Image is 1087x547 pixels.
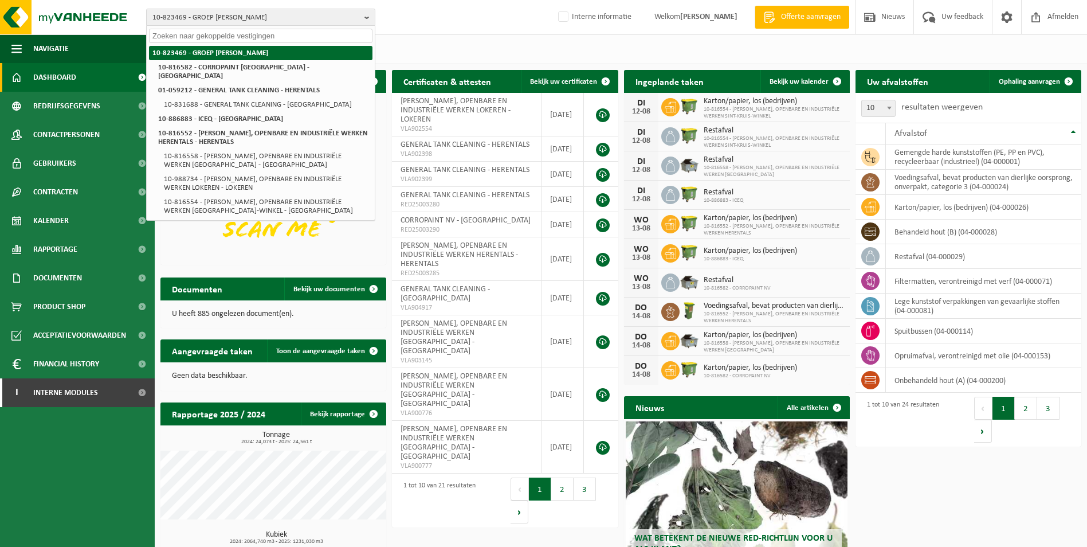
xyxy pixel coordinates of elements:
h3: Kubiek [166,531,386,545]
span: 10-816554 - [PERSON_NAME], OPENBARE EN INDUSTRIËLE WERKEN SINT-KRUIS-WINKEL [704,135,844,149]
span: [PERSON_NAME], OPENBARE EN INDUSTRIËLE WERKEN HERENTALS - HERENTALS [401,241,518,268]
span: VLA902399 [401,175,532,184]
span: [PERSON_NAME], OPENBARE EN INDUSTRIËLE WERKEN LOKEREN - LOKEREN [401,97,511,124]
img: WB-1100-HPE-GN-51 [680,184,699,204]
div: 14-08 [630,371,653,379]
h2: Documenten [160,278,234,300]
strong: 10-816582 - CORROPAINT [GEOGRAPHIC_DATA] - [GEOGRAPHIC_DATA] [158,64,309,80]
span: Navigatie [33,34,69,63]
td: lege kunststof verpakkingen van gevaarlijke stoffen (04-000081) [886,294,1081,319]
h2: Nieuws [624,396,676,419]
span: Rapportage [33,235,77,264]
span: Karton/papier, los (bedrijven) [704,364,797,373]
td: [DATE] [541,93,584,136]
button: 1 [529,478,551,501]
span: Financial History [33,350,99,378]
p: Geen data beschikbaar. [172,372,375,380]
li: 10-831688 - GENERAL TANK CLEANING - [GEOGRAPHIC_DATA] [160,97,372,112]
span: VLA900776 [401,409,532,418]
span: Bedrijfsgegevens [33,92,100,120]
button: 10-823469 - GROEP [PERSON_NAME] [146,9,375,26]
td: karton/papier, los (bedrijven) (04-000026) [886,195,1081,220]
span: 10-886883 - ICEQ [704,197,744,204]
div: WO [630,245,653,254]
span: 10 [862,100,895,116]
div: DI [630,128,653,137]
span: Restafval [704,126,844,135]
span: Voedingsafval, bevat producten van dierlijke oorsprong, onverpakt, categorie 3 [704,302,844,311]
img: WB-0060-HPE-GN-50 [680,301,699,321]
td: [DATE] [541,162,584,187]
li: 10-816554 - [PERSON_NAME], OPENBARE EN INDUSTRIËLE WERKEN [GEOGRAPHIC_DATA]-WINKEL - [GEOGRAPHIC_... [160,195,372,218]
div: WO [630,216,653,225]
span: 10-823469 - GROEP [PERSON_NAME] [152,9,360,26]
td: filtermatten, verontreinigd met verf (04-000071) [886,269,1081,294]
td: [DATE] [541,421,584,474]
h2: Rapportage 2025 / 2024 [160,403,277,425]
div: 12-08 [630,137,653,145]
span: [PERSON_NAME], OPENBARE EN INDUSTRIËLE WERKEN [GEOGRAPHIC_DATA] - [GEOGRAPHIC_DATA] [401,425,507,461]
button: 2 [551,478,574,501]
a: Bekijk uw documenten [284,278,385,300]
td: [DATE] [541,281,584,315]
div: 12-08 [630,166,653,174]
span: Karton/papier, los (bedrijven) [704,97,844,106]
div: 12-08 [630,108,653,116]
a: Bekijk uw certificaten [521,70,617,93]
span: 10-816552 - [PERSON_NAME], OPENBARE EN INDUSTRIËLE WERKEN HERENTALS [704,223,844,237]
div: WO [630,274,653,283]
span: 10-816558 - [PERSON_NAME], OPENBARE EN INDUSTRIËLE WERKEN [GEOGRAPHIC_DATA] [704,340,844,354]
div: DI [630,186,653,196]
span: RED25003285 [401,269,532,278]
div: 14-08 [630,312,653,321]
span: Documenten [33,264,82,292]
button: 1 [992,397,1015,420]
a: Offerte aanvragen [755,6,849,29]
td: [DATE] [541,368,584,421]
td: restafval (04-000029) [886,244,1081,269]
div: DI [630,157,653,166]
h3: Tonnage [166,431,386,445]
li: 10-816558 - [PERSON_NAME], OPENBARE EN INDUSTRIËLE WERKEN [GEOGRAPHIC_DATA] - [GEOGRAPHIC_DATA] [160,149,372,172]
span: Contactpersonen [33,120,100,149]
img: WB-1100-HPE-GN-50 [680,96,699,116]
span: RED25003280 [401,200,532,209]
strong: 10-823469 - GROEP [PERSON_NAME] [152,49,268,57]
span: 2024: 2064,740 m3 - 2025: 1231,030 m3 [166,539,386,545]
h2: Aangevraagde taken [160,339,264,362]
span: Toon de aangevraagde taken [276,347,365,355]
span: 10-816552 - [PERSON_NAME], OPENBARE EN INDUSTRIËLE WERKEN HERENTALS [704,311,844,325]
span: Restafval [704,276,771,285]
td: onbehandeld hout (A) (04-000200) [886,368,1081,393]
span: Acceptatievoorwaarden [33,321,126,350]
span: Offerte aanvragen [778,11,843,23]
td: [DATE] [541,187,584,212]
div: DO [630,362,653,371]
img: WB-5000-GAL-GY-01 [680,155,699,174]
h2: Certificaten & attesten [392,70,503,92]
strong: 10-886883 - ICEQ - [GEOGRAPHIC_DATA] [158,115,283,123]
button: Previous [511,478,529,501]
span: 10-816582 - CORROPAINT NV [704,373,797,380]
span: Gebruikers [33,149,76,178]
input: Zoeken naar gekoppelde vestigingen [149,29,372,43]
img: WB-1100-HPE-GN-50 [680,213,699,233]
span: Contracten [33,178,78,206]
span: RED25003290 [401,225,532,235]
div: 13-08 [630,225,653,233]
span: [PERSON_NAME], OPENBARE EN INDUSTRIËLE WERKEN [GEOGRAPHIC_DATA] - [GEOGRAPHIC_DATA] [401,319,507,355]
td: [DATE] [541,212,584,237]
button: 2 [1015,397,1037,420]
a: Alle artikelen [778,396,849,419]
span: Kalender [33,206,69,235]
strong: 10-816552 - [PERSON_NAME], OPENBARE EN INDUSTRIËLE WERKEN HERENTALS - HERENTALS [158,130,368,146]
span: VLA900777 [401,462,532,471]
td: [DATE] [541,237,584,281]
span: GENERAL TANK CLEANING - HERENTALS [401,140,529,149]
img: WB-5000-GAL-GY-01 [680,272,699,291]
span: Interne modules [33,378,98,407]
div: 1 tot 10 van 24 resultaten [861,396,939,444]
td: behandeld hout (B) (04-000028) [886,220,1081,244]
span: 10-816582 - CORROPAINT NV [704,285,771,292]
span: Bekijk uw certificaten [530,78,597,85]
